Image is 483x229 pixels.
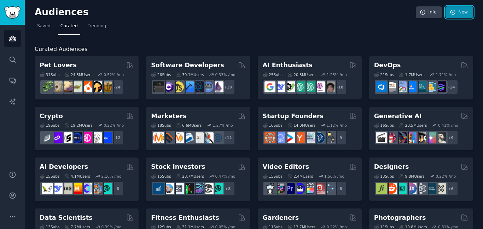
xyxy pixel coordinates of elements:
img: dalle2 [386,132,397,143]
img: growmybusiness [324,132,335,143]
img: CryptoNews [91,132,102,143]
img: DevOpsLinks [406,81,417,92]
h2: Crypto [40,112,63,121]
img: typography [376,183,387,194]
div: 9.8M Users [399,174,425,179]
img: OnlineMarketing [213,132,223,143]
img: ValueInvesting [163,183,174,194]
img: indiehackers [304,132,315,143]
img: aws_cdk [425,81,436,92]
img: FluxAI [415,132,426,143]
div: 1.27 % /mo [213,123,233,128]
img: finalcutpro [304,183,315,194]
div: 0.22 % /mo [104,123,124,128]
img: Rag [62,183,72,194]
div: 28.7M Users [176,174,204,179]
img: LangChain [42,183,53,194]
a: Trending [85,21,109,35]
img: bigseo [163,132,174,143]
img: Docker_DevOps [396,81,407,92]
h2: Gardeners [263,213,299,222]
div: 16 Sub s [263,123,283,128]
img: Forex [173,183,184,194]
img: DeepSeek [52,183,63,194]
img: StocksAndTrading [193,183,204,194]
div: 18 Sub s [151,123,171,128]
div: 4.1M Users [64,174,90,179]
img: userexperience [415,183,426,194]
img: Entrepreneurship [314,132,325,143]
h2: Startup Founders [263,112,324,121]
img: defiblockchain [81,132,92,143]
div: 15 Sub s [151,174,171,179]
a: New [446,6,473,18]
img: ethstaker [62,132,72,143]
img: chatgpt_promptDesign [294,81,305,92]
img: GummySearch logo [4,6,21,19]
div: 2.16 % /mo [101,174,122,179]
img: learndesign [425,183,436,194]
div: 14.0M Users [287,123,315,128]
div: 1.56 % /mo [324,174,344,179]
img: leopardgeckos [62,81,72,92]
img: elixir [213,81,223,92]
h2: Photographers [374,213,426,222]
div: 20.8M Users [287,72,315,77]
img: UXDesign [406,183,417,194]
span: Saved [37,23,51,29]
h2: Marketers [151,112,186,121]
img: premiere [284,183,295,194]
div: 15 Sub s [40,174,59,179]
img: MistralAI [71,183,82,194]
div: + 19 [220,80,235,95]
div: + 11 [220,130,235,145]
img: UI_Design [396,183,407,194]
img: ballpython [52,81,63,92]
img: gopro [264,183,275,194]
img: PetAdvice [91,81,102,92]
img: GoogleGeminiAI [264,81,275,92]
img: Youtubevideo [314,183,325,194]
div: 0.41 % /mo [438,123,458,128]
img: llmops [91,183,102,194]
a: Curated [58,21,80,35]
div: 1.7M Users [399,72,425,77]
img: defi_ [101,132,112,143]
img: ethfinance [42,132,53,143]
h2: Fitness Enthusiasts [151,213,219,222]
img: sdforall [406,132,417,143]
div: 26 Sub s [151,72,171,77]
img: Emailmarketing [183,132,194,143]
img: iOSProgramming [183,81,194,92]
img: postproduction [324,183,335,194]
a: Saved [35,21,53,35]
div: + 14 [443,80,458,95]
img: ycombinator [294,132,305,143]
img: DreamBooth [435,132,446,143]
img: aivideo [376,132,387,143]
img: deepdream [396,132,407,143]
div: 1.71 % /mo [436,72,456,77]
img: OpenSourceAI [81,183,92,194]
img: VideoEditors [294,183,305,194]
div: 30.1M Users [176,72,204,77]
img: technicalanalysis [213,183,223,194]
span: Curated Audiences [35,45,87,54]
img: 0xPolygon [52,132,63,143]
img: googleads [193,132,204,143]
div: 19.2M Users [64,123,92,128]
div: 31 Sub s [40,72,59,77]
img: software [153,81,164,92]
h2: Stock Investors [151,162,205,171]
img: chatgpt_prompts_ [304,81,315,92]
img: web3 [71,132,82,143]
img: AskMarketing [173,132,184,143]
h2: Pet Lovers [40,61,77,70]
img: starryai [425,132,436,143]
img: MarketingResearch [203,132,214,143]
img: learnjavascript [173,81,184,92]
img: csharp [163,81,174,92]
div: + 6 [443,181,458,196]
div: + 12 [109,130,124,145]
div: 25 Sub s [263,72,283,77]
